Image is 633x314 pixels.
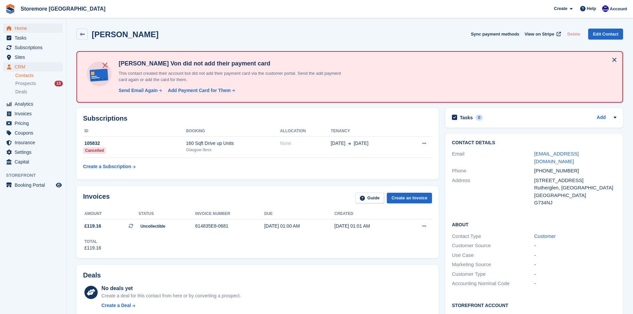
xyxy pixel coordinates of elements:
a: menu [3,128,63,138]
span: Capital [15,157,54,166]
div: Use Case [452,252,534,259]
span: Booking Portal [15,180,54,190]
a: menu [3,33,63,43]
a: menu [3,148,63,157]
span: Insurance [15,138,54,147]
a: [EMAIL_ADDRESS][DOMAIN_NAME] [534,151,579,164]
a: menu [3,138,63,147]
div: [STREET_ADDRESS] [534,177,616,184]
th: Invoice number [195,209,264,219]
div: - [534,270,616,278]
a: Storemore [GEOGRAPHIC_DATA] [18,3,108,14]
div: Create a Subscription [83,163,131,170]
a: menu [3,62,63,71]
span: Sites [15,52,54,62]
div: Rutherglen, [GEOGRAPHIC_DATA] [534,184,616,192]
th: Created [334,209,404,219]
span: Analytics [15,99,54,109]
span: View on Stripe [525,31,554,38]
a: Prospects 13 [15,80,63,87]
a: menu [3,43,63,52]
a: Add Payment Card for Them [165,87,236,94]
span: Tasks [15,33,54,43]
div: [DATE] 01:01 AM [334,223,404,230]
p: This contact created their account but did not add their payment card via the customer portal. Se... [116,70,349,83]
div: Cancelled [83,147,106,154]
div: Contact Type [452,233,534,240]
span: £119.16 [84,223,101,230]
div: Marketing Source [452,261,534,268]
img: stora-icon-8386f47178a22dfd0bd8f6a31ec36ba5ce8667c1dd55bd0f319d3a0aa187defe.svg [5,4,15,14]
h4: [PERSON_NAME] Von did not add their payment card [116,60,349,67]
div: Customer Type [452,270,534,278]
div: [DATE] 01:00 AM [264,223,334,230]
span: [DATE] [331,140,345,147]
div: G734NJ [534,199,616,207]
div: £119.16 [84,245,101,252]
span: Coupons [15,128,54,138]
span: Deals [15,89,27,95]
a: menu [3,119,63,128]
a: Create a Deal [101,302,241,309]
a: Preview store [55,181,63,189]
div: - [534,261,616,268]
div: 13 [54,81,63,86]
div: No deals yet [101,284,241,292]
a: Contacts [15,72,63,79]
div: Total [84,239,101,245]
div: 0 [475,115,483,121]
div: 614835E8-0681 [195,223,264,230]
span: Storefront [6,172,66,179]
span: Uncollectible [139,223,167,230]
span: Account [610,6,627,12]
th: ID [83,126,186,137]
div: Customer Source [452,242,534,250]
th: Amount [83,209,139,219]
div: 160 Sqft Drive up Units [186,140,280,147]
div: Add Payment Card for Them [168,87,231,94]
a: menu [3,157,63,166]
a: menu [3,24,63,33]
span: Settings [15,148,54,157]
div: Glasgow Ibrox [186,147,280,153]
a: Edit Contact [588,29,623,40]
div: Create a deal for this contact from here or by converting a prospect. [101,292,241,299]
h2: Tasks [460,115,473,121]
a: Guide [355,193,384,204]
h2: Deals [83,271,101,279]
a: menu [3,52,63,62]
span: Help [587,5,596,12]
a: Create an Invoice [387,193,432,204]
div: Address [452,177,534,207]
a: menu [3,99,63,109]
h2: Subscriptions [83,115,432,122]
h2: Invoices [83,193,110,204]
span: [DATE] [354,140,368,147]
div: 105832 [83,140,186,147]
h2: Contact Details [452,140,616,146]
h2: About [452,221,616,228]
div: Accounting Nominal Code [452,280,534,287]
div: - [534,252,616,259]
a: Customer [534,233,556,239]
div: Send Email Again [119,87,158,94]
h2: Storefront Account [452,302,616,308]
span: Invoices [15,109,54,118]
div: Phone [452,167,534,175]
span: CRM [15,62,54,71]
div: - [534,242,616,250]
span: Prospects [15,80,36,87]
span: Pricing [15,119,54,128]
button: Delete [565,29,583,40]
th: Allocation [280,126,331,137]
th: Booking [186,126,280,137]
div: None [280,140,331,147]
span: Create [554,5,567,12]
th: Tenancy [331,126,404,137]
a: View on Stripe [522,29,562,40]
img: Angela [602,5,609,12]
th: Status [139,209,195,219]
th: Due [264,209,334,219]
div: [PHONE_NUMBER] [534,167,616,175]
a: Add [597,114,606,122]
